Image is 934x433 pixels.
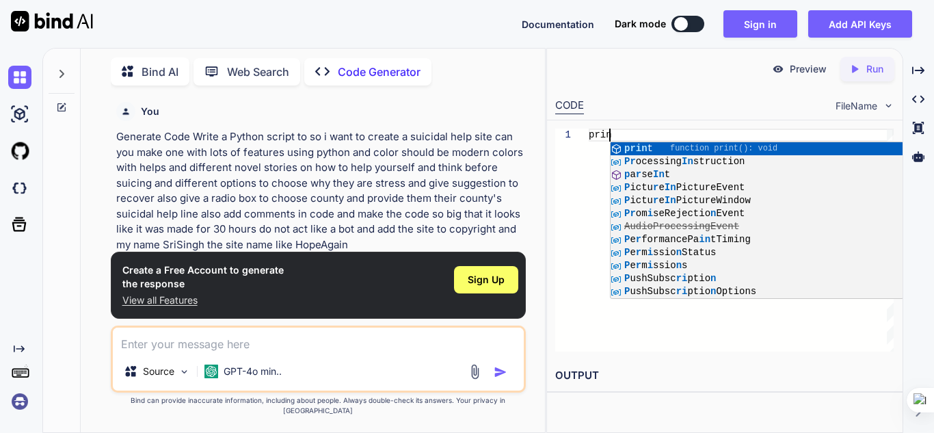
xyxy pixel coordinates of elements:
span: Sign Up [468,273,505,287]
img: Pick Models [178,366,190,378]
h2: OUTPUT [547,360,903,392]
h1: Create a Free Account to generate the response [122,263,284,291]
div: PerformancePaintTiming [611,233,903,246]
div: CODE [555,98,584,114]
p: Bind AI [142,64,178,80]
button: Sign in [723,10,797,38]
span: Dark mode [615,17,666,31]
div: parseInt [611,168,903,181]
span: prin [589,129,612,140]
div: 1 [555,129,571,142]
img: githubLight [8,140,31,163]
h6: You [141,105,159,118]
div: PermissionStatus [611,246,903,259]
img: ai-studio [8,103,31,126]
button: Documentation [522,17,594,31]
p: Code Generator [338,64,421,80]
p: View all Features [122,293,284,307]
div: print [611,142,903,155]
p: Bind can provide inaccurate information, including about people. Always double-check its answers.... [111,395,526,416]
img: darkCloudIdeIcon [8,176,31,200]
div: AudioProcessingEvent [611,220,903,233]
img: icon [494,365,507,379]
div: Suggest [611,142,903,300]
div: PushSubscription [611,272,903,285]
button: Add API Keys [808,10,912,38]
p: Generate Code Write a Python script to so i want to create a suicidal help site can you make one ... [116,129,523,252]
div: PromiseRejectionEvent [611,207,903,220]
p: GPT-4o min.. [224,365,282,378]
img: Bind AI [11,11,93,31]
img: attachment [467,364,483,380]
img: chat [8,66,31,89]
div: Permissions [611,259,903,272]
div: PushSubscriptionOptions [611,285,903,298]
div: PictureInPictureWindow [611,194,903,207]
span: Documentation [522,18,594,30]
span: FileName [836,99,877,113]
div: PictureInPictureEvent [611,181,903,194]
p: Run [866,62,883,76]
p: Web Search [227,64,289,80]
img: chevron down [883,100,894,111]
p: Preview [790,62,827,76]
img: GPT-4o mini [204,365,218,378]
div: ProcessingInstruction [611,155,903,168]
p: Source [143,365,174,378]
img: signin [8,390,31,413]
img: preview [772,63,784,75]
